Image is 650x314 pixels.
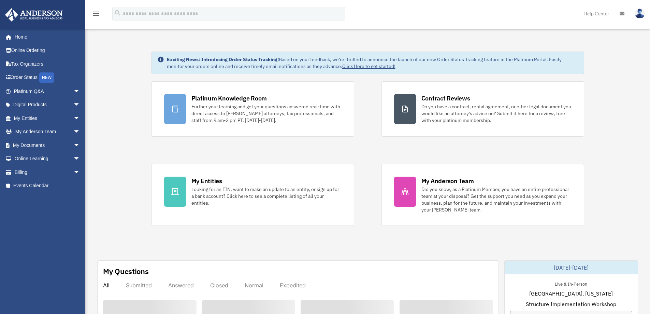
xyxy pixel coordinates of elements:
span: Structure Implementation Workshop [526,300,616,308]
a: My Anderson Teamarrow_drop_down [5,125,90,139]
a: Events Calendar [5,179,90,193]
span: arrow_drop_down [73,111,87,125]
span: arrow_drop_down [73,152,87,166]
div: All [103,282,110,289]
a: Home [5,30,87,44]
a: Digital Productsarrow_drop_down [5,98,90,112]
div: My Anderson Team [421,177,474,185]
a: Platinum Knowledge Room Further your learning and get your questions answered real-time with dire... [151,81,354,137]
a: My Anderson Team Did you know, as a Platinum Member, you have an entire professional team at your... [381,164,584,226]
div: Further your learning and get your questions answered real-time with direct access to [PERSON_NAM... [191,103,342,124]
a: Order StatusNEW [5,71,90,85]
img: User Pic [635,9,645,18]
div: Live & In-Person [549,280,593,287]
a: My Entities Looking for an EIN, want to make an update to an entity, or sign up for a bank accoun... [151,164,354,226]
strong: Exciting News: Introducing Order Status Tracking! [167,56,279,63]
div: My Questions [103,266,149,276]
div: My Entities [191,177,222,185]
div: Platinum Knowledge Room [191,94,267,103]
span: [GEOGRAPHIC_DATA], [US_STATE] [529,289,613,298]
div: Do you have a contract, rental agreement, or other legal document you would like an attorney's ad... [421,103,572,124]
div: Answered [168,282,194,289]
div: Contract Reviews [421,94,470,103]
a: Billingarrow_drop_down [5,165,90,179]
a: menu [92,12,100,18]
div: Submitted [126,282,152,289]
a: Contract Reviews Do you have a contract, rental agreement, or other legal document you would like... [381,81,584,137]
a: Click Here to get started! [342,63,395,69]
a: Tax Organizers [5,57,90,71]
div: Looking for an EIN, want to make an update to an entity, or sign up for a bank account? Click her... [191,186,342,206]
a: My Documentsarrow_drop_down [5,138,90,152]
i: menu [92,10,100,18]
div: [DATE]-[DATE] [505,261,638,274]
span: arrow_drop_down [73,165,87,179]
div: NEW [39,72,54,83]
span: arrow_drop_down [73,125,87,139]
div: Based on your feedback, we're thrilled to announce the launch of our new Order Status Tracking fe... [167,56,578,70]
div: Expedited [280,282,306,289]
span: arrow_drop_down [73,98,87,112]
div: Did you know, as a Platinum Member, you have an entire professional team at your disposal? Get th... [421,186,572,213]
a: Online Learningarrow_drop_down [5,152,90,166]
div: Normal [245,282,263,289]
div: Closed [210,282,228,289]
a: My Entitiesarrow_drop_down [5,111,90,125]
a: Online Ordering [5,44,90,57]
span: arrow_drop_down [73,138,87,152]
a: Platinum Q&Aarrow_drop_down [5,84,90,98]
i: search [114,9,121,17]
span: arrow_drop_down [73,84,87,98]
img: Anderson Advisors Platinum Portal [3,8,65,22]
